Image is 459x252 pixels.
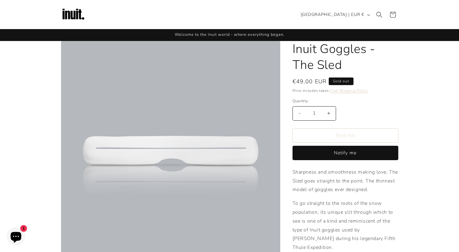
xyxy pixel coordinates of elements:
a: Free Shipping Policy [330,88,368,93]
button: Notify me [293,146,398,160]
h1: Inuit Goggles - The Sled [293,41,398,73]
span: €49,00 EUR [293,77,327,86]
button: [GEOGRAPHIC_DATA] | EUR € [297,9,373,21]
div: Price includes taxes. [293,88,398,94]
span: Welcome to the Inuit world - where everything began. [175,32,285,37]
span: [GEOGRAPHIC_DATA] | EUR € [301,11,364,18]
button: Sold out [293,128,398,143]
p: To go straight to the roots of the snow population, its unique slit through which to see is one o... [293,199,398,252]
span: Sold out [329,77,354,85]
img: Inuit Logo [61,2,86,27]
summary: Search [373,8,386,21]
label: Quantity [293,98,398,104]
div: Announcement [61,29,398,41]
inbox-online-store-chat: Shopify online store chat [5,227,27,247]
p: Sharpness and smoothness making love, The Sled goes straight to the point. The thinnest model of ... [293,168,398,194]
